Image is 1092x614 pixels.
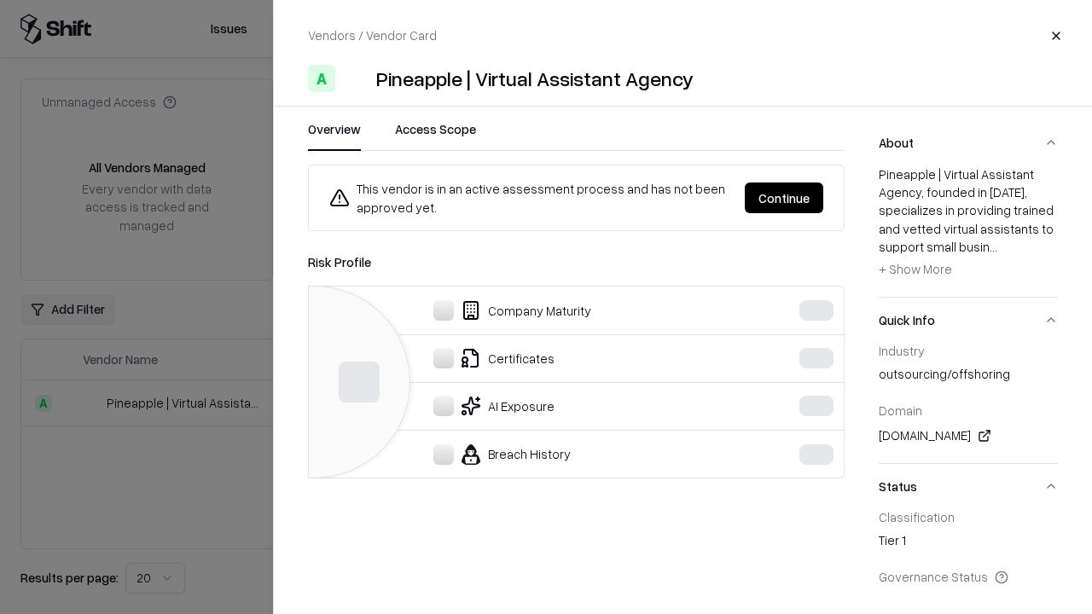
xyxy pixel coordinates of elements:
p: Vendors / Vendor Card [308,26,437,44]
div: outsourcing/offshoring [879,365,1058,389]
button: Continue [745,182,823,213]
div: Pineapple | Virtual Assistant Agency, founded in [DATE], specializes in providing trained and vet... [879,165,1058,283]
div: Company Maturity [322,300,747,321]
div: This vendor is in an active assessment process and has not been approved yet. [329,179,731,217]
div: About [879,165,1058,297]
div: Certificates [322,348,747,368]
div: Classification [879,509,1058,524]
div: [DOMAIN_NAME] [879,426,1058,446]
div: Governance Status [879,569,1058,584]
button: Access Scope [395,120,476,151]
button: + Show More [879,256,952,283]
div: A [308,65,335,92]
div: Domain [879,403,1058,418]
button: Quick Info [879,298,1058,343]
button: Status [879,464,1058,509]
div: Quick Info [879,343,1058,463]
div: Breach History [322,444,747,465]
span: + Show More [879,261,952,276]
div: Risk Profile [308,252,845,272]
img: Pineapple | Virtual Assistant Agency [342,65,369,92]
div: Industry [879,343,1058,358]
div: Tier 1 [879,531,1058,555]
button: Overview [308,120,361,151]
span: ... [990,239,997,254]
button: About [879,120,1058,165]
div: AI Exposure [322,396,747,416]
div: Pineapple | Virtual Assistant Agency [376,65,694,92]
